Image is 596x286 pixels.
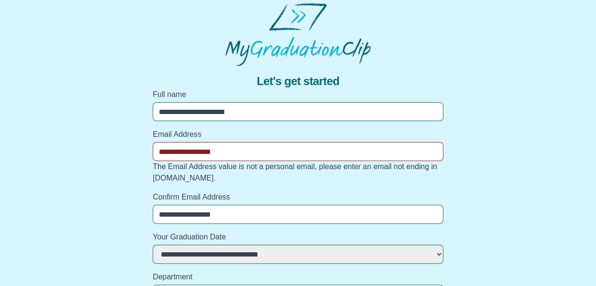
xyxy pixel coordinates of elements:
[153,89,443,100] label: Full name
[153,162,437,182] span: The Email Address value is not a personal email, please enter an email not ending in [DOMAIN_NAME].
[153,231,443,243] label: Your Graduation Date
[257,74,339,89] span: Let's get started
[225,3,370,66] img: MyGraduationClip
[153,271,443,283] label: Department
[153,191,443,203] label: Confirm Email Address
[153,129,443,140] label: Email Address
